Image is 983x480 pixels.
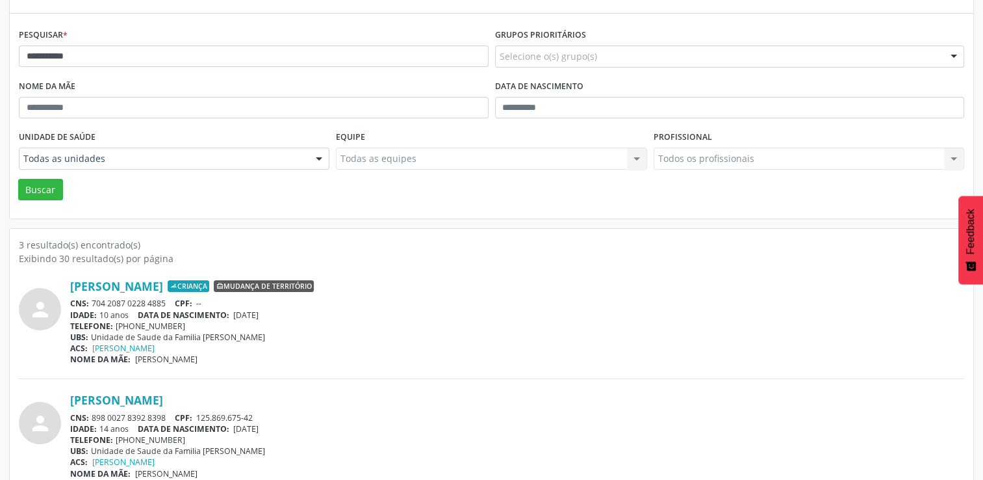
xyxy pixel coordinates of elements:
button: Buscar [18,179,63,201]
div: 3 resultado(s) encontrado(s) [19,238,964,252]
span: UBS: [70,446,88,457]
span: CPF: [175,298,192,309]
div: [PHONE_NUMBER] [70,321,964,332]
label: Nome da mãe [19,77,75,97]
span: IDADE: [70,423,97,434]
span: Criança [168,280,209,292]
span: IDADE: [70,310,97,321]
i: person [29,298,52,321]
label: Profissional [654,127,712,148]
span: -- [196,298,201,309]
div: 704 2087 0228 4885 [70,298,964,309]
div: Unidade de Saude da Familia [PERSON_NAME] [70,446,964,457]
span: Mudança de território [214,280,314,292]
div: 10 anos [70,310,964,321]
label: Equipe [336,127,365,148]
span: Selecione o(s) grupo(s) [500,49,597,63]
button: Feedback - Mostrar pesquisa [958,196,983,284]
span: ACS: [70,457,88,468]
div: Exibindo 30 resultado(s) por página [19,252,964,265]
span: CNS: [70,298,89,309]
a: [PERSON_NAME] [70,279,163,293]
span: UBS: [70,332,88,343]
div: [PHONE_NUMBER] [70,434,964,446]
i: person [29,412,52,435]
div: 14 anos [70,423,964,434]
span: ACS: [70,343,88,354]
span: 125.869.675-42 [196,412,253,423]
span: CPF: [175,412,192,423]
span: TELEFONE: [70,434,113,446]
a: [PERSON_NAME] [70,393,163,407]
div: 898 0027 8392 8398 [70,412,964,423]
label: Data de nascimento [495,77,583,97]
span: NOME DA MÃE: [70,468,131,479]
span: NOME DA MÃE: [70,354,131,365]
span: DATA DE NASCIMENTO: [138,423,229,434]
label: Grupos prioritários [495,25,586,46]
span: CNS: [70,412,89,423]
span: Todas as unidades [23,152,303,165]
span: [DATE] [233,310,259,321]
label: Pesquisar [19,25,68,46]
span: TELEFONE: [70,321,113,332]
label: Unidade de saúde [19,127,96,148]
span: [DATE] [233,423,259,434]
a: [PERSON_NAME] [92,343,155,354]
span: DATA DE NASCIMENTO: [138,310,229,321]
span: Feedback [965,209,977,254]
a: [PERSON_NAME] [92,457,155,468]
span: [PERSON_NAME] [135,354,198,365]
span: [PERSON_NAME] [135,468,198,479]
div: Unidade de Saude da Familia [PERSON_NAME] [70,332,964,343]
